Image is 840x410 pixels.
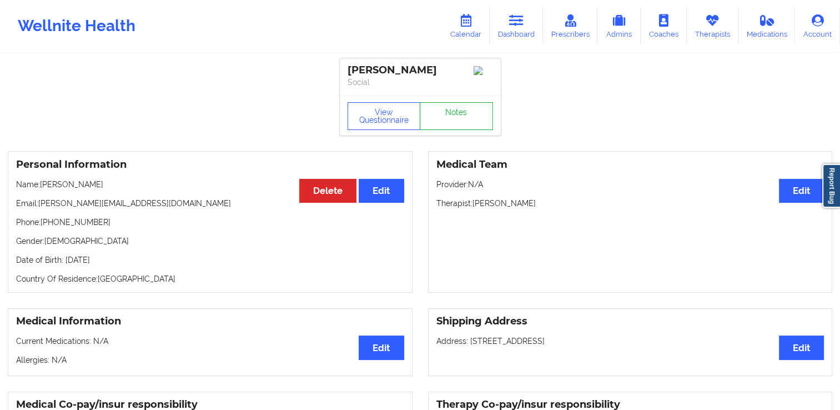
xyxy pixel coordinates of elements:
p: Email: [PERSON_NAME][EMAIL_ADDRESS][DOMAIN_NAME] [16,198,404,209]
p: Current Medications: N/A [16,336,404,347]
button: View Questionnaire [348,102,421,130]
p: Provider: N/A [436,179,824,190]
h3: Personal Information [16,158,404,171]
a: Therapists [687,8,738,44]
a: Prescribers [543,8,598,44]
p: Name: [PERSON_NAME] [16,179,404,190]
button: Edit [779,179,824,203]
h3: Medical Team [436,158,824,171]
a: Admins [597,8,641,44]
p: Therapist: [PERSON_NAME] [436,198,824,209]
div: [PERSON_NAME] [348,64,493,77]
a: Calendar [442,8,490,44]
p: Gender: [DEMOGRAPHIC_DATA] [16,236,404,247]
a: Report Bug [822,164,840,208]
button: Edit [359,179,404,203]
a: Coaches [641,8,687,44]
button: Delete [299,179,356,203]
p: Allergies: N/A [16,354,404,366]
button: Edit [779,336,824,359]
a: Account [795,8,840,44]
p: Phone: [PHONE_NUMBER] [16,217,404,228]
p: Social [348,77,493,88]
h3: Medical Information [16,315,404,328]
p: Date of Birth: [DATE] [16,254,404,266]
a: Notes [420,102,493,130]
a: Dashboard [490,8,543,44]
button: Edit [359,336,404,359]
p: Country Of Residence: [GEOGRAPHIC_DATA] [16,273,404,284]
img: Image%2Fplaceholer-image.png [474,66,493,75]
a: Medications [738,8,796,44]
h3: Shipping Address [436,315,824,328]
p: Address: [STREET_ADDRESS] [436,336,824,347]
